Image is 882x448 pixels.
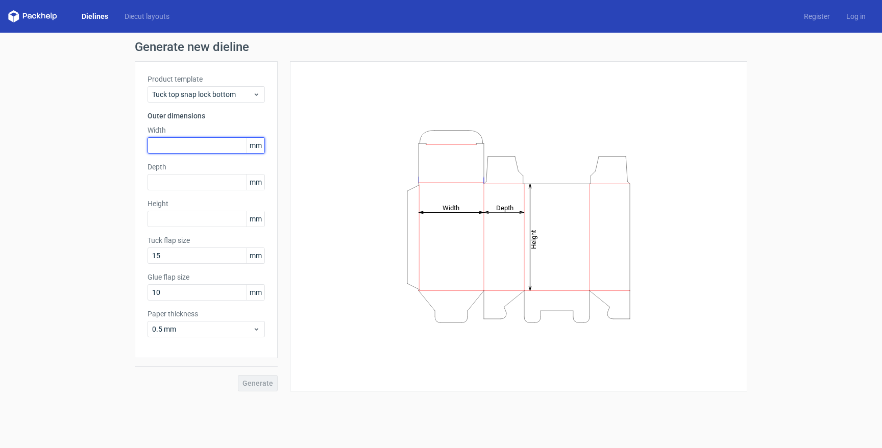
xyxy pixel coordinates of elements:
[73,11,116,21] a: Dielines
[148,198,265,209] label: Height
[148,111,265,121] h3: Outer dimensions
[148,162,265,172] label: Depth
[116,11,178,21] a: Diecut layouts
[247,175,264,190] span: mm
[152,89,253,99] span: Tuck top snap lock bottom
[135,41,747,53] h1: Generate new dieline
[148,309,265,319] label: Paper thickness
[247,248,264,263] span: mm
[148,125,265,135] label: Width
[247,138,264,153] span: mm
[838,11,874,21] a: Log in
[496,204,513,211] tspan: Depth
[148,74,265,84] label: Product template
[530,230,537,248] tspan: Height
[443,204,459,211] tspan: Width
[152,324,253,334] span: 0.5 mm
[148,235,265,245] label: Tuck flap size
[247,211,264,227] span: mm
[796,11,838,21] a: Register
[148,272,265,282] label: Glue flap size
[247,285,264,300] span: mm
